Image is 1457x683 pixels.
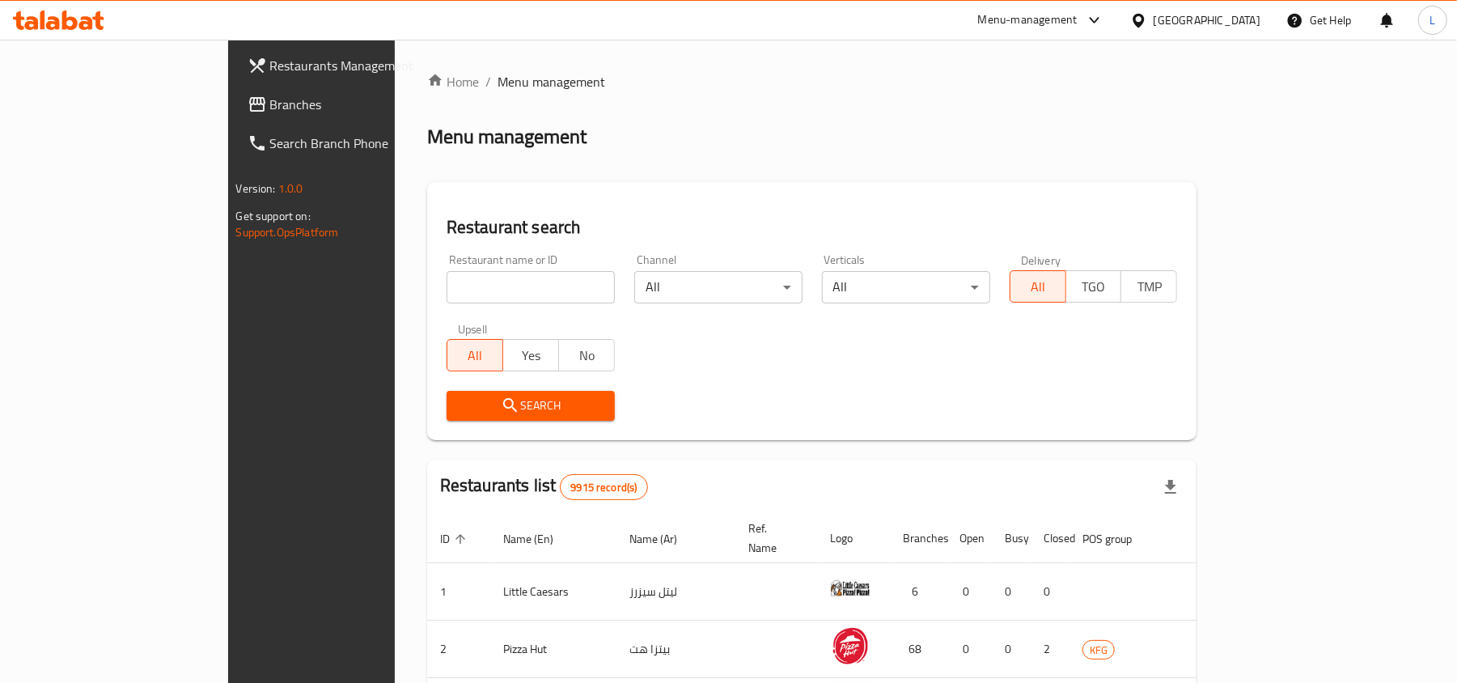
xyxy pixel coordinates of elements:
span: Version: [236,178,276,199]
td: ليتل سيزرز [616,563,735,621]
li: / [485,72,491,91]
h2: Menu management [427,124,587,150]
h2: Restaurant search [447,215,1178,240]
div: Menu-management [978,11,1078,30]
label: Upsell [458,323,488,334]
span: Name (Ar) [629,529,698,549]
label: Delivery [1021,254,1061,265]
span: No [565,344,608,367]
span: Search [460,396,602,416]
span: ID [440,529,471,549]
button: Yes [502,339,559,371]
button: All [447,339,503,371]
button: TMP [1120,270,1177,303]
td: 0 [992,563,1031,621]
span: Ref. Name [748,519,798,558]
button: TGO [1065,270,1122,303]
td: 0 [1031,563,1069,621]
img: Little Caesars [830,568,870,609]
span: Name (En) [503,529,574,549]
th: Branches [890,514,947,563]
span: KFG [1083,641,1114,660]
td: Pizza Hut [490,621,616,678]
span: TGO [1073,275,1116,299]
th: Logo [817,514,890,563]
span: 1.0.0 [278,178,303,199]
td: 68 [890,621,947,678]
a: Search Branch Phone [235,124,472,163]
h2: Restaurants list [440,473,648,500]
td: 0 [947,563,992,621]
span: Get support on: [236,206,311,227]
div: Export file [1151,468,1190,507]
img: Pizza Hut [830,626,870,666]
span: Menu management [498,72,605,91]
div: All [822,271,990,303]
input: Search for restaurant name or ID.. [447,271,615,303]
button: No [558,339,615,371]
span: L [1429,11,1435,29]
td: 0 [992,621,1031,678]
div: Total records count [560,474,647,500]
td: 0 [947,621,992,678]
a: Branches [235,85,472,124]
th: Open [947,514,992,563]
span: Search Branch Phone [270,134,459,153]
td: 6 [890,563,947,621]
nav: breadcrumb [427,72,1197,91]
a: Restaurants Management [235,46,472,85]
span: Branches [270,95,459,114]
div: [GEOGRAPHIC_DATA] [1154,11,1260,29]
th: Busy [992,514,1031,563]
span: All [1017,275,1060,299]
span: 9915 record(s) [561,480,646,495]
th: Closed [1031,514,1069,563]
button: All [1010,270,1066,303]
span: Yes [510,344,553,367]
span: All [454,344,497,367]
div: All [634,271,803,303]
span: POS group [1082,529,1153,549]
td: بيتزا هت [616,621,735,678]
button: Search [447,391,615,421]
a: Support.OpsPlatform [236,222,339,243]
span: TMP [1128,275,1171,299]
span: Restaurants Management [270,56,459,75]
td: 2 [1031,621,1069,678]
td: Little Caesars [490,563,616,621]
